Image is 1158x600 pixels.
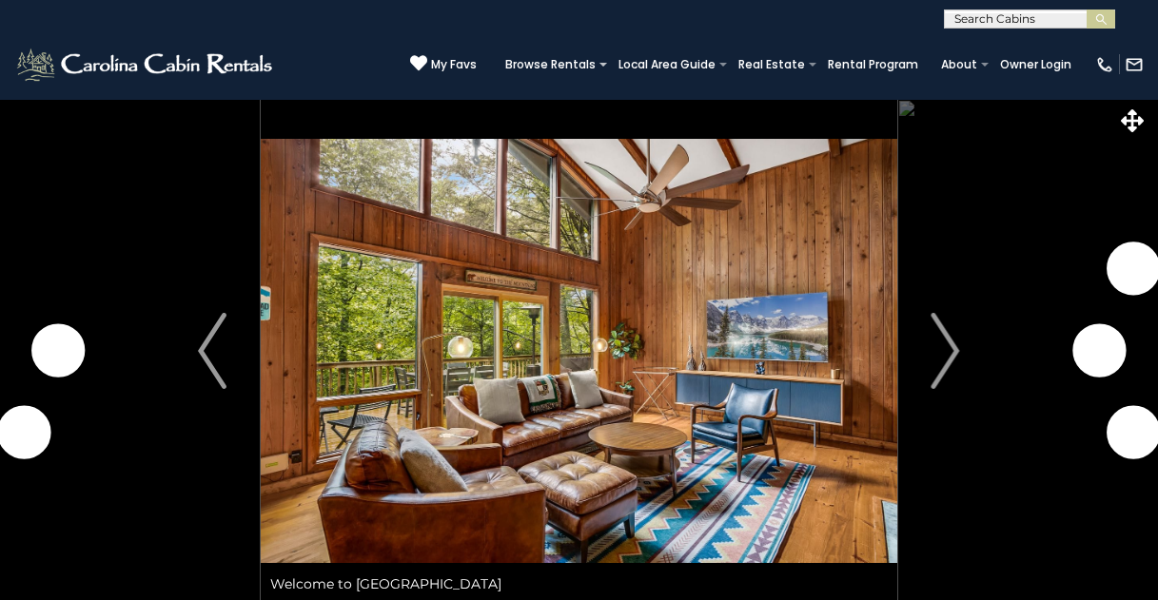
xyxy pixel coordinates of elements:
[1125,55,1144,74] img: mail-regular-white.png
[1095,55,1114,74] img: phone-regular-white.png
[431,56,477,73] span: My Favs
[496,51,605,78] a: Browse Rentals
[198,313,226,389] img: arrow
[729,51,815,78] a: Real Estate
[991,51,1081,78] a: Owner Login
[609,51,725,78] a: Local Area Guide
[818,51,928,78] a: Rental Program
[410,54,477,74] a: My Favs
[932,51,987,78] a: About
[14,46,278,84] img: White-1-2.png
[932,313,960,389] img: arrow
